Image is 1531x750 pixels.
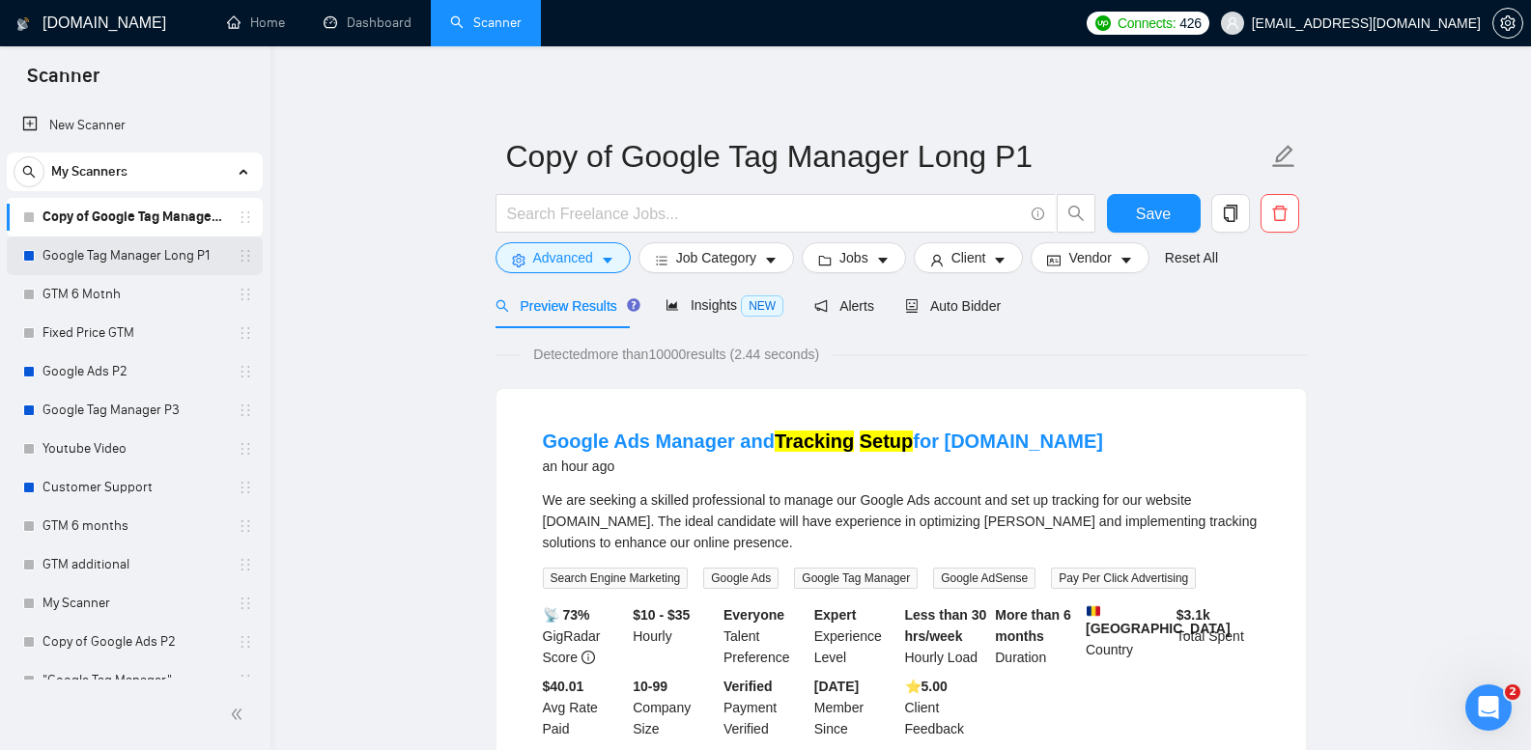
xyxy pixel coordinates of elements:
[520,344,833,365] span: Detected more than 10000 results (2.44 seconds)
[238,403,253,418] span: holder
[1051,568,1196,589] span: Pay Per Click Advertising
[14,165,43,179] span: search
[43,584,226,623] a: My Scanner
[814,679,859,694] b: [DATE]
[720,604,810,668] div: Talent Preference
[14,156,44,187] button: search
[238,557,253,572] span: holder
[703,568,779,589] span: Google Ads
[7,106,263,145] li: New Scanner
[1177,607,1210,623] b: $ 3.1k
[43,314,226,352] a: Fixed Price GTM
[1082,604,1173,668] div: Country
[543,489,1260,553] div: We are seeking a skilled professional to manage our Google Ads account and set up tracking for ou...
[43,468,226,507] a: Customer Support
[629,604,720,668] div: Hourly
[629,676,720,739] div: Company Size
[543,607,590,623] b: 📡 73%
[43,545,226,584] a: GTM additional
[43,623,226,661] a: Copy of Google Ads P2
[238,480,253,495] span: holder
[1032,208,1044,220] span: info-circle
[1271,144,1296,169] span: edit
[991,604,1082,668] div: Duration
[43,198,226,236] a: Copy of Google Tag Manager Long P1
[818,253,832,267] span: folder
[543,679,584,694] b: $40.01
[1086,604,1231,636] b: [GEOGRAPHIC_DATA]
[814,299,828,313] span: notification
[1505,684,1520,700] span: 2
[839,247,868,268] span: Jobs
[1165,247,1218,268] a: Reset All
[905,679,948,694] b: ⭐️ 5.00
[914,242,1024,273] button: userClientcaret-down
[1262,205,1298,222] span: delete
[723,607,784,623] b: Everyone
[238,518,253,534] span: holder
[666,297,783,313] span: Insights
[995,607,1071,644] b: More than 6 months
[901,676,992,739] div: Client Feedback
[43,430,226,468] a: Youtube Video
[238,364,253,379] span: holder
[238,596,253,611] span: holder
[1179,13,1201,34] span: 426
[655,253,668,267] span: bars
[814,298,874,314] span: Alerts
[543,431,1103,452] a: Google Ads Manager andTracking Setupfor [DOMAIN_NAME]
[905,607,987,644] b: Less than 30 hrs/week
[1118,13,1176,34] span: Connects:
[43,391,226,430] a: Google Tag Manager P3
[230,705,249,724] span: double-left
[993,253,1006,267] span: caret-down
[876,253,890,267] span: caret-down
[539,604,630,668] div: GigRadar Score
[43,352,226,391] a: Google Ads P2
[633,607,690,623] b: $10 - $35
[1068,247,1111,268] span: Vendor
[633,679,667,694] b: 10-99
[810,604,901,668] div: Experience Level
[16,9,30,40] img: logo
[1136,202,1171,226] span: Save
[43,507,226,545] a: GTM 6 months
[1031,242,1148,273] button: idcardVendorcaret-down
[1057,194,1095,233] button: search
[951,247,986,268] span: Client
[238,325,253,341] span: holder
[905,298,1001,314] span: Auto Bidder
[720,676,810,739] div: Payment Verified
[539,676,630,739] div: Avg Rate Paid
[723,679,773,694] b: Verified
[1047,253,1061,267] span: idcard
[1173,604,1263,668] div: Total Spent
[638,242,794,273] button: barsJob Categorycaret-down
[666,298,679,312] span: area-chart
[1120,253,1133,267] span: caret-down
[43,661,226,700] a: "Google Tag Manager"
[43,275,226,314] a: GTM 6 Motnh
[1058,205,1094,222] span: search
[1226,16,1239,30] span: user
[496,298,635,314] span: Preview Results
[238,287,253,302] span: holder
[1493,15,1522,31] span: setting
[543,455,1103,478] div: an hour ago
[814,607,857,623] b: Expert
[496,299,509,313] span: search
[764,253,778,267] span: caret-down
[512,253,525,267] span: setting
[238,209,253,225] span: holder
[625,296,642,314] div: Tooltip anchor
[1095,15,1111,31] img: upwork-logo.png
[51,153,128,191] span: My Scanners
[1212,205,1249,222] span: copy
[1107,194,1201,233] button: Save
[533,247,593,268] span: Advanced
[450,14,522,31] a: searchScanner
[507,202,1023,226] input: Search Freelance Jobs...
[1492,8,1523,39] button: setting
[238,441,253,457] span: holder
[543,568,689,589] span: Search Engine Marketing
